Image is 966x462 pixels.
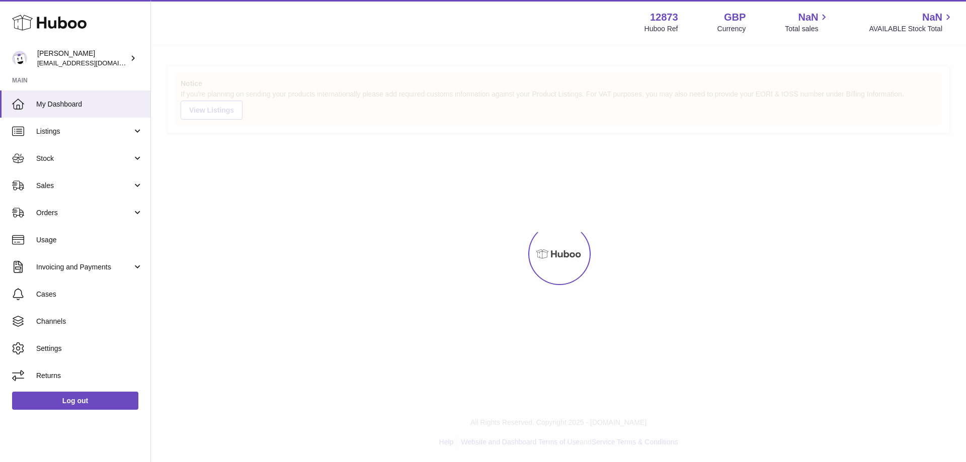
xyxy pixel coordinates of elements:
span: Cases [36,290,143,299]
a: Log out [12,392,138,410]
img: tikhon.oleinikov@sleepandglow.com [12,51,27,66]
span: Stock [36,154,132,163]
strong: GBP [724,11,746,24]
div: Huboo Ref [645,24,678,34]
span: AVAILABLE Stock Total [869,24,954,34]
a: NaN AVAILABLE Stock Total [869,11,954,34]
span: Usage [36,235,143,245]
span: NaN [922,11,942,24]
span: NaN [798,11,818,24]
span: Invoicing and Payments [36,262,132,272]
span: Listings [36,127,132,136]
span: [EMAIL_ADDRESS][DOMAIN_NAME] [37,59,148,67]
span: Settings [36,344,143,353]
span: Orders [36,208,132,218]
div: Currency [717,24,746,34]
div: [PERSON_NAME] [37,49,128,68]
span: Total sales [785,24,830,34]
span: Channels [36,317,143,326]
strong: 12873 [650,11,678,24]
span: Returns [36,371,143,381]
span: My Dashboard [36,100,143,109]
span: Sales [36,181,132,191]
a: NaN Total sales [785,11,830,34]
